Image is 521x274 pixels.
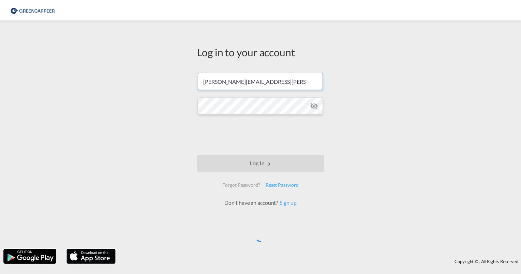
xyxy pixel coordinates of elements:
div: Forgot Password? [220,179,263,191]
iframe: reCAPTCHA [209,121,312,148]
div: Don't have an account? [217,199,304,207]
div: Reset Password [263,179,301,191]
img: 1378a7308afe11ef83610d9e779c6b34.png [10,3,56,18]
a: Sign up [278,199,296,206]
button: LOGIN [197,155,324,172]
div: Copyright © . All Rights Reserved [119,256,521,267]
div: Log in to your account [197,45,324,59]
md-icon: icon-eye-off [310,102,318,110]
img: apple.png [66,248,116,264]
input: Enter email/phone number [198,73,323,90]
img: google.png [3,248,57,264]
